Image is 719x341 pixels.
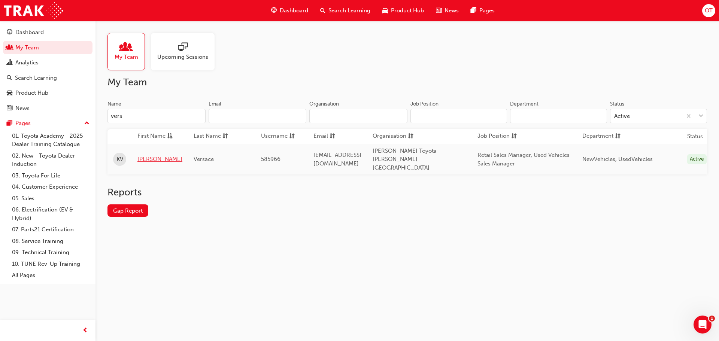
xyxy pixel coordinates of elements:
[410,109,507,123] input: Job Position
[280,6,308,15] span: Dashboard
[15,119,31,128] div: Pages
[151,33,221,70] a: Upcoming Sessions
[82,326,88,335] span: prev-icon
[107,33,151,70] a: My Team
[107,100,121,108] div: Name
[265,3,314,18] a: guage-iconDashboard
[7,120,12,127] span: pages-icon
[9,181,92,193] a: 04. Customer Experience
[382,6,388,15] span: car-icon
[408,132,413,141] span: sorting-icon
[15,89,48,97] div: Product Hub
[9,247,92,258] a: 09. Technical Training
[705,6,713,15] span: OT
[9,224,92,235] a: 07. Parts21 Certification
[373,147,441,171] span: [PERSON_NAME] Toyota - [PERSON_NAME][GEOGRAPHIC_DATA]
[9,204,92,224] a: 06. Electrification (EV & Hybrid)
[313,152,361,167] span: [EMAIL_ADDRESS][DOMAIN_NAME]
[510,109,607,123] input: Department
[7,29,12,36] span: guage-icon
[107,109,206,123] input: Name
[9,193,92,204] a: 05. Sales
[314,3,376,18] a: search-iconSearch Learning
[313,132,328,141] span: Email
[7,60,12,66] span: chart-icon
[3,71,92,85] a: Search Learning
[376,3,430,18] a: car-iconProduct Hub
[84,119,90,128] span: up-icon
[289,132,295,141] span: sorting-icon
[687,132,703,141] th: Status
[9,150,92,170] a: 02. New - Toyota Dealer Induction
[9,170,92,182] a: 03. Toyota For Life
[261,132,302,141] button: Usernamesorting-icon
[582,132,624,141] button: Departmentsorting-icon
[9,235,92,247] a: 08. Service Training
[15,104,30,113] div: News
[157,53,208,61] span: Upcoming Sessions
[373,132,406,141] span: Organisation
[7,45,12,51] span: people-icon
[615,132,621,141] span: sorting-icon
[3,86,92,100] a: Product Hub
[582,156,653,162] span: NewVehicles, UsedVehicles
[471,6,476,15] span: pages-icon
[15,58,39,67] div: Analytics
[9,130,92,150] a: 01. Toyota Academy - 2025 Dealer Training Catalogue
[178,42,188,53] span: sessionType_ONLINE_URL-icon
[271,6,277,15] span: guage-icon
[194,156,214,162] span: Versace
[698,112,704,121] span: down-icon
[687,154,707,164] div: Active
[7,75,12,82] span: search-icon
[3,56,92,70] a: Analytics
[479,6,495,15] span: Pages
[107,204,148,217] a: Gap Report
[436,6,442,15] span: news-icon
[445,6,459,15] span: News
[194,132,221,141] span: Last Name
[694,316,712,334] iframe: Intercom live chat
[309,100,339,108] div: Organisation
[582,132,613,141] span: Department
[3,24,92,116] button: DashboardMy TeamAnalyticsSearch LearningProduct HubNews
[3,25,92,39] a: Dashboard
[261,156,280,162] span: 585966
[320,6,325,15] span: search-icon
[3,41,92,55] a: My Team
[477,132,510,141] span: Job Position
[137,132,166,141] span: First Name
[3,116,92,130] button: Pages
[477,132,519,141] button: Job Positionsorting-icon
[614,112,630,121] div: Active
[510,100,539,108] div: Department
[115,53,138,61] span: My Team
[116,155,123,164] span: KV
[7,90,12,97] span: car-icon
[309,109,407,123] input: Organisation
[167,132,173,141] span: asc-icon
[137,155,182,164] a: [PERSON_NAME]
[4,2,63,19] a: Trak
[709,316,715,322] span: 1
[410,100,439,108] div: Job Position
[3,101,92,115] a: News
[9,270,92,281] a: All Pages
[328,6,370,15] span: Search Learning
[222,132,228,141] span: sorting-icon
[391,6,424,15] span: Product Hub
[121,42,131,53] span: people-icon
[194,132,235,141] button: Last Namesorting-icon
[7,105,12,112] span: news-icon
[511,132,517,141] span: sorting-icon
[477,152,570,167] span: Retail Sales Manager, Used Vehicles Sales Manager
[465,3,501,18] a: pages-iconPages
[610,100,624,108] div: Status
[330,132,335,141] span: sorting-icon
[702,4,715,17] button: OT
[137,132,179,141] button: First Nameasc-icon
[261,132,288,141] span: Username
[313,132,355,141] button: Emailsorting-icon
[209,109,307,123] input: Email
